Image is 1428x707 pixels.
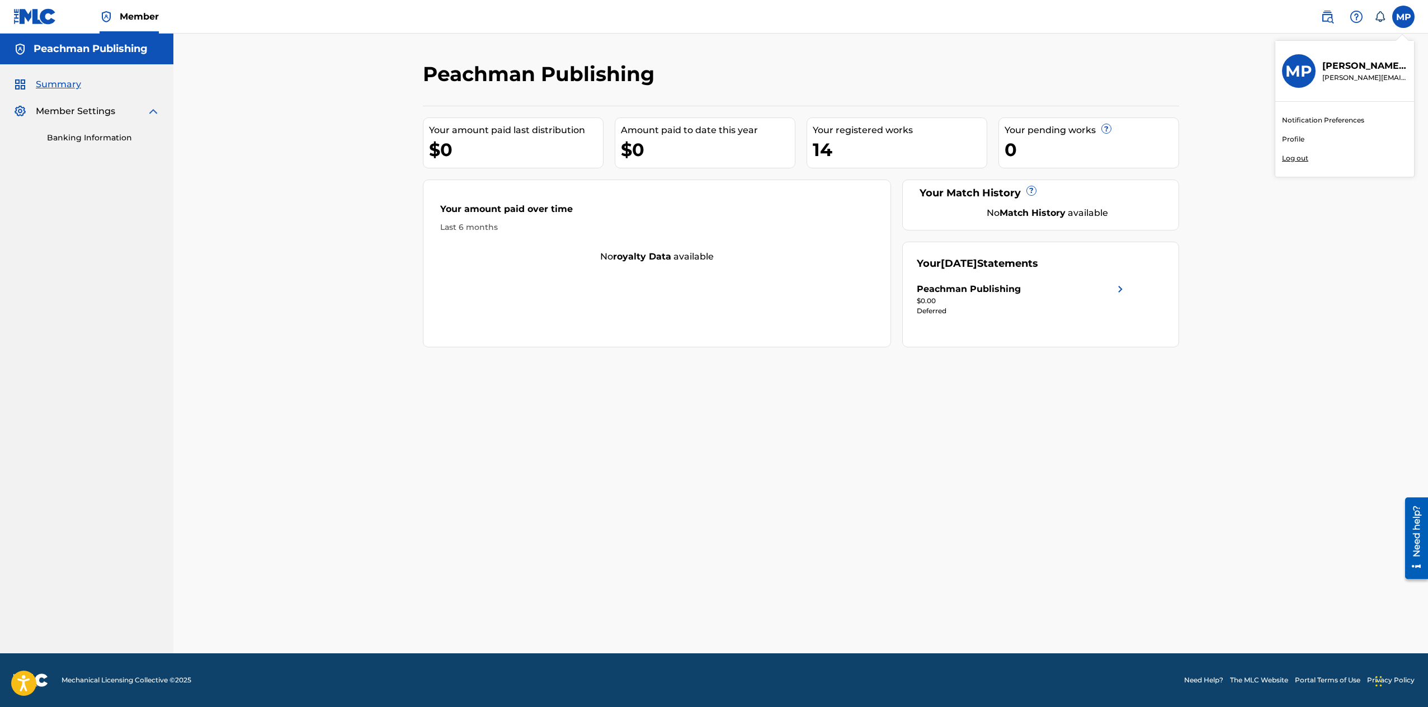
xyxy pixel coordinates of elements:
div: Your Match History [917,186,1165,201]
a: Notification Preferences [1282,115,1364,125]
span: ? [1102,124,1111,133]
div: Your pending works [1005,124,1179,137]
a: Portal Terms of Use [1295,675,1360,685]
div: $0.00 [917,296,1127,306]
span: Summary [36,78,81,91]
span: Member Settings [36,105,115,118]
span: ? [1027,186,1036,195]
div: Peachman Publishing [917,282,1021,296]
img: right chevron icon [1114,282,1127,296]
div: 14 [813,137,987,162]
div: $0 [429,137,603,162]
div: Your amount paid last distribution [429,124,603,137]
span: Member [120,10,159,23]
h2: Peachman Publishing [423,62,660,87]
div: Your Statements [917,256,1038,271]
a: Peachman Publishingright chevron icon$0.00Deferred [917,282,1127,316]
div: Your amount paid over time [440,202,874,221]
div: No available [423,250,891,263]
div: No available [931,206,1165,220]
iframe: Resource Center [1397,493,1428,583]
a: Need Help? [1184,675,1223,685]
img: expand [147,105,160,118]
div: Notifications [1374,11,1385,22]
div: User Menu [1392,6,1415,28]
a: Public Search [1316,6,1339,28]
div: Drag [1375,664,1382,698]
a: Profile [1282,134,1304,144]
div: Deferred [917,306,1127,316]
span: Mechanical Licensing Collective © 2025 [62,675,191,685]
strong: royalty data [613,251,671,262]
strong: Match History [1000,208,1066,218]
p: Log out [1282,153,1308,163]
a: Privacy Policy [1367,675,1415,685]
img: Member Settings [13,105,27,118]
div: 0 [1005,137,1179,162]
h3: MP [1285,62,1312,81]
div: Amount paid to date this year [621,124,795,137]
div: Last 6 months [440,221,874,233]
div: Help [1345,6,1368,28]
img: search [1321,10,1334,23]
p: matthew.peachman@outlook.com [1322,73,1407,83]
img: Summary [13,78,27,91]
img: logo [13,673,48,687]
img: MLC Logo [13,8,56,25]
a: SummarySummary [13,78,81,91]
img: Top Rightsholder [100,10,113,23]
span: [DATE] [941,257,977,270]
img: help [1350,10,1363,23]
div: Your registered works [813,124,987,137]
h5: Peachman Publishing [34,43,148,55]
img: Accounts [13,43,27,56]
p: Matthew Peachman [1322,59,1407,73]
div: $0 [621,137,795,162]
a: The MLC Website [1230,675,1288,685]
iframe: Chat Widget [1372,653,1428,707]
a: Banking Information [47,132,160,144]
